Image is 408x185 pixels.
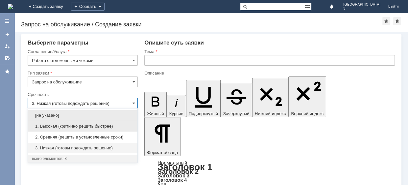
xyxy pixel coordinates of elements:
[144,117,180,156] button: Формат абзаца
[28,49,136,54] div: Соглашение/Услуга
[8,4,13,9] img: logo
[147,111,164,116] span: Жирный
[157,160,187,166] a: Нормальный
[2,41,12,51] a: Мои заявки
[186,80,221,117] button: Подчеркнутый
[157,172,189,178] a: Заголовок 3
[157,168,199,175] a: Заголовок 2
[21,21,382,28] div: Запрос на обслуживание / Создание заявки
[393,17,401,25] div: Сделать домашней страницей
[252,78,289,117] button: Нижний индекс
[144,40,204,46] span: Опишите суть заявки
[144,49,394,54] div: Тема
[167,95,186,117] button: Курсив
[28,71,136,75] div: Тип заявки
[144,92,167,117] button: Жирный
[28,92,136,97] div: Срочность
[169,111,183,116] span: Курсив
[157,177,187,183] a: Заголовок 4
[32,145,133,151] span: 3. Низкая (готовы подождать решение)
[2,29,12,40] a: Создать заявку
[189,111,218,116] span: Подчеркнутый
[291,111,324,116] span: Верхний индекс
[32,135,133,140] span: 2. Средняя (решить в установленные сроки)
[32,156,133,161] div: всего элементов: 3
[343,3,380,7] span: [GEOGRAPHIC_DATA]
[221,83,252,117] button: Зачеркнутый
[32,124,133,129] span: 1. Высокая (критично решить быстрее)
[144,71,394,75] div: Описание
[2,53,12,63] a: Мои согласования
[343,7,380,11] span: 3
[28,40,88,46] span: Выберите параметры
[382,17,390,25] div: Добавить в избранное
[32,113,133,118] span: [не указано]
[147,150,178,155] span: Формат абзаца
[157,162,212,172] a: Заголовок 1
[255,111,286,116] span: Нижний индекс
[223,111,250,116] span: Зачеркнутый
[305,3,311,9] span: Расширенный поиск
[71,3,105,11] div: Создать
[288,77,326,117] button: Верхний индекс
[8,4,13,9] a: Перейти на домашнюю страницу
